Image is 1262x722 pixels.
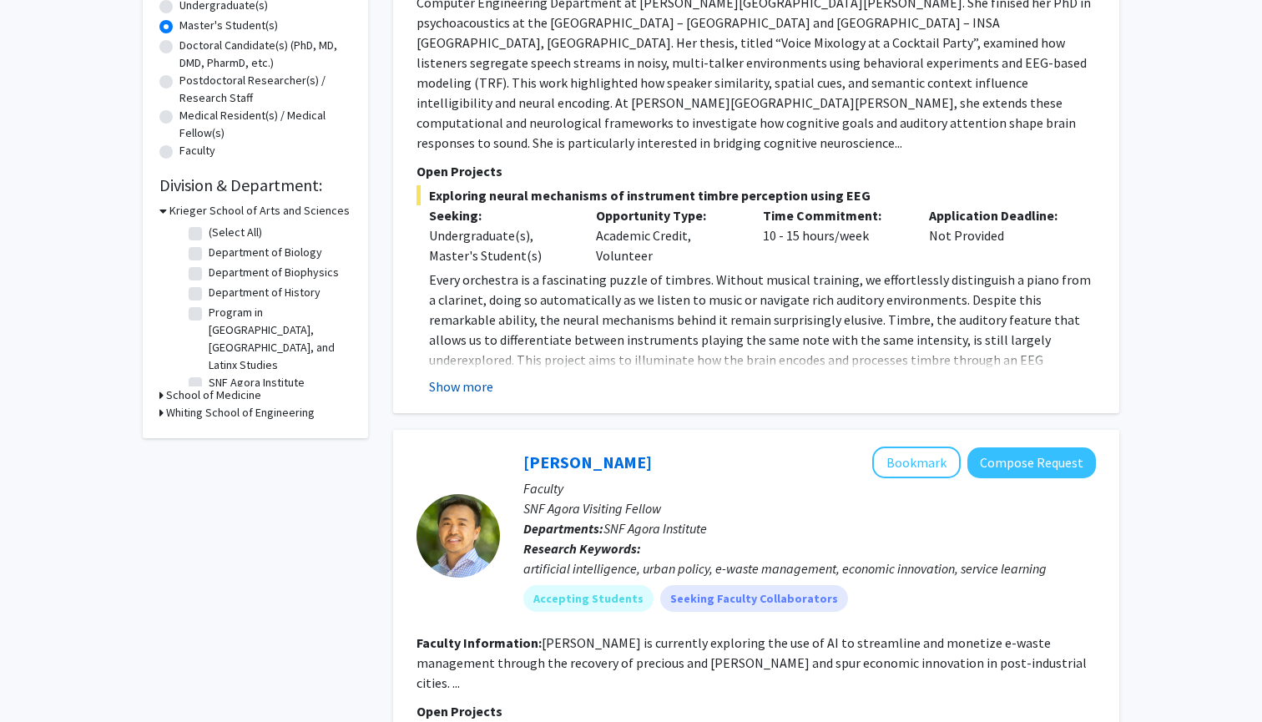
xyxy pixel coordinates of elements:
[523,520,603,537] b: Departments:
[179,72,351,107] label: Postdoctoral Researcher(s) / Research Staff
[523,498,1096,518] p: SNF Agora Visiting Fellow
[209,244,322,261] label: Department of Biology
[872,447,961,478] button: Add David Park to Bookmarks
[523,585,654,612] mat-chip: Accepting Students
[179,107,351,142] label: Medical Resident(s) / Medical Fellow(s)
[523,540,641,557] b: Research Keywords:
[159,175,351,195] h2: Division & Department:
[967,447,1096,478] button: Compose Request to David Park
[209,374,305,391] label: SNF Agora Institute
[416,185,1096,205] span: Exploring neural mechanisms of instrument timbre perception using EEG
[179,17,278,34] label: Master's Student(s)
[596,205,738,225] p: Opportunity Type:
[13,647,71,709] iframe: Chat
[429,376,493,396] button: Show more
[416,634,1087,691] fg-read-more: [PERSON_NAME] is currently exploring the use of AI to streamline and monetize e-waste management ...
[750,205,917,265] div: 10 - 15 hours/week
[416,161,1096,181] p: Open Projects
[523,558,1096,578] div: artificial intelligence, urban policy, e-waste management, economic innovation, service learning
[523,452,652,472] a: [PERSON_NAME]
[523,478,1096,498] p: Faculty
[583,205,750,265] div: Academic Credit, Volunteer
[416,701,1096,721] p: Open Projects
[166,404,315,422] h3: Whiting School of Engineering
[169,202,350,220] h3: Krieger School of Arts and Sciences
[929,205,1071,225] p: Application Deadline:
[603,520,707,537] span: SNF Agora Institute
[429,205,571,225] p: Seeking:
[209,264,339,281] label: Department of Biophysics
[179,37,351,72] label: Doctoral Candidate(s) (PhD, MD, DMD, PharmD, etc.)
[429,270,1096,430] p: Every orchestra is a fascinating puzzle of timbres. Without musical training, we effortlessly dis...
[416,634,542,651] b: Faculty Information:
[916,205,1083,265] div: Not Provided
[429,225,571,265] div: Undergraduate(s), Master's Student(s)
[209,224,262,241] label: (Select All)
[209,284,321,301] label: Department of History
[166,386,261,404] h3: School of Medicine
[209,304,347,374] label: Program in [GEOGRAPHIC_DATA], [GEOGRAPHIC_DATA], and Latinx Studies
[179,142,215,159] label: Faculty
[660,585,848,612] mat-chip: Seeking Faculty Collaborators
[763,205,905,225] p: Time Commitment:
